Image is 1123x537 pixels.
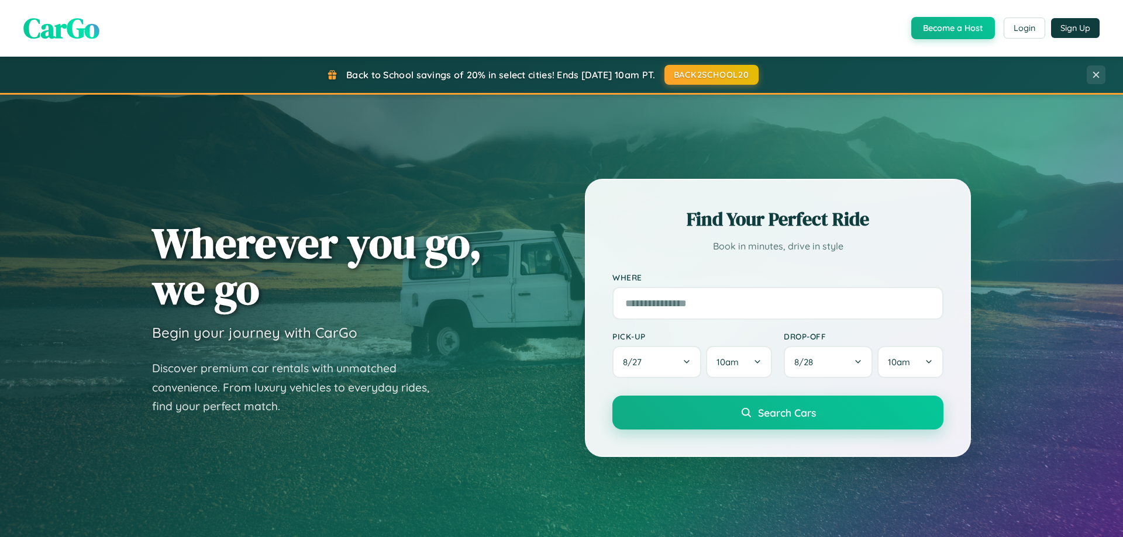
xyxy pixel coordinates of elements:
span: 8 / 28 [794,356,819,368]
span: Back to School savings of 20% in select cities! Ends [DATE] 10am PT. [346,69,655,81]
span: Search Cars [758,406,816,419]
h3: Begin your journey with CarGo [152,324,357,341]
label: Where [612,272,943,282]
button: 10am [877,346,943,378]
h2: Find Your Perfect Ride [612,206,943,232]
span: 10am [888,356,910,368]
span: 10am [716,356,739,368]
p: Book in minutes, drive in style [612,238,943,255]
span: CarGo [23,9,99,47]
button: 8/27 [612,346,701,378]
button: Sign Up [1051,18,1100,38]
h1: Wherever you go, we go [152,220,482,312]
span: 8 / 27 [623,356,647,368]
label: Pick-up [612,331,772,341]
p: Discover premium car rentals with unmatched convenience. From luxury vehicles to everyday rides, ... [152,359,445,416]
button: Login [1004,18,1045,39]
button: Become a Host [911,17,995,39]
button: 8/28 [784,346,873,378]
button: 10am [706,346,772,378]
label: Drop-off [784,331,943,341]
button: BACK2SCHOOL20 [664,65,759,85]
button: Search Cars [612,396,943,429]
